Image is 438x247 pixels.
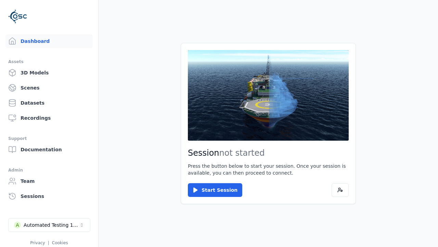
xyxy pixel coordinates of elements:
div: Support [8,134,90,143]
h2: Session [188,148,349,158]
a: Recordings [5,111,93,125]
a: Privacy [30,240,45,245]
div: A [14,222,21,228]
a: Cookies [52,240,68,245]
a: Documentation [5,143,93,156]
div: Automated Testing 1 - Playwright [24,222,79,228]
div: Admin [8,166,90,174]
a: Dashboard [5,34,93,48]
img: Logo [8,7,27,26]
div: Assets [8,58,90,66]
p: Press the button below to start your session. Once your session is available, you can then procee... [188,163,349,176]
button: Select a workspace [8,218,90,232]
a: Scenes [5,81,93,95]
span: | [48,240,49,245]
a: 3D Models [5,66,93,80]
button: Start Session [188,183,242,197]
a: Datasets [5,96,93,110]
a: Sessions [5,189,93,203]
span: not started [219,148,265,158]
a: Team [5,174,93,188]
